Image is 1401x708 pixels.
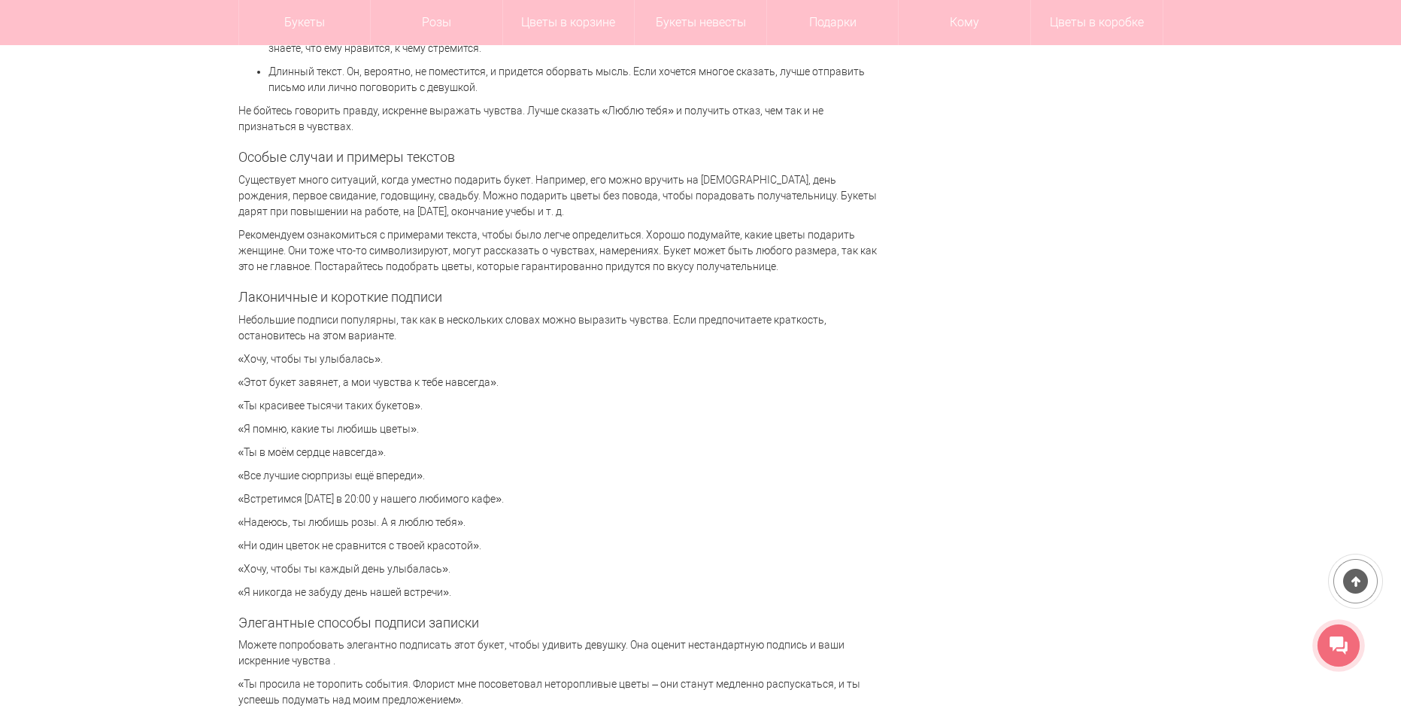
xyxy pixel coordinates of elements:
[238,445,878,460] p: «Ты в моём сердце навсегда».
[268,64,878,96] p: Длинный текст. Он, вероятно, не поместится, и придется оборвать мысль. Если хочется многое сказат...
[238,585,878,600] p: «Я никогда не забуду день нашей встречи».
[238,312,878,344] p: Небольшие подписи популярны, так как в нескольких словах можно выразить чувства. Если предпочитае...
[238,515,878,530] p: «Надеюсь, ты любишь розы. А я люблю тебя».
[238,468,878,484] p: «Все лучшие сюрпризы ещё впереди».
[238,491,878,507] p: «Встретимся [DATE] в 20:00 у нашего любимого кафе».
[238,172,878,220] p: Существует много ситуаций, когда уместно подарить букет. Например, его можно вручить на [DEMOGRAP...
[238,398,878,414] p: «Ты красивее тысячи таких букетов».
[238,227,878,275] p: Рекомендуем ознакомиться с примерами текста, чтобы было легче определиться. Хорошо подумайте, как...
[238,150,878,165] h2: Особые случаи и примеры текстов
[238,676,878,708] p: «Ты просила не торопить события. Флорист мне посоветовал неторопливые цветы – они станут медленно...
[238,351,878,367] p: «Хочу, чтобы ты улыбалась».
[238,375,878,390] p: «Этот букет завянет, а мои чувства к тебе навсегда».
[238,637,878,669] p: Можете попробовать элегантно подписать этот букет, чтобы удивить девушку. Она оценит нестандартну...
[238,561,878,577] p: «Хочу, чтобы ты каждый день улыбалась».
[238,290,878,305] h2: Лаконичные и короткие подписи
[238,103,878,135] p: Не бойтесь говорить правду, искренне выражать чувства. Лучше сказать «Люблю тебя» и получить отка...
[238,421,878,437] p: «Я помню, какие ты любишь цветы».
[238,615,878,631] h2: Элегантные способы подписи записки
[238,538,878,554] p: «Ни один цветок не сравнится с твоей красотой».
